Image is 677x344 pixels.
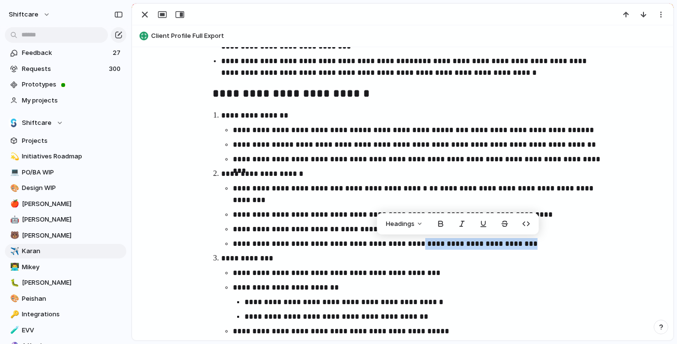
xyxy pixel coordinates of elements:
a: Projects [5,134,126,148]
div: 🎨 [10,293,17,304]
span: Requests [22,64,106,74]
span: [PERSON_NAME] [22,278,123,288]
div: ✈️ [10,246,17,257]
button: 🎨 [9,183,18,193]
a: 🔑Integrations [5,307,126,322]
button: 🐛 [9,278,18,288]
span: Mikey [22,262,123,272]
div: 👨‍💻 [10,261,17,273]
div: 🍎 [10,198,17,209]
a: 🧪EVV [5,323,126,338]
div: 💫 [10,151,17,162]
div: 🎨 [10,183,17,194]
span: Projects [22,136,123,146]
span: Karan [22,246,123,256]
span: 300 [109,64,122,74]
a: 🎨Peishan [5,292,126,306]
button: 🎨 [9,294,18,304]
a: 💫Initiatives Roadmap [5,149,126,164]
a: 🎨Design WIP [5,181,126,195]
span: [PERSON_NAME] [22,215,123,224]
span: Initiatives Roadmap [22,152,123,161]
button: 🤖 [9,215,18,224]
button: 🍎 [9,199,18,209]
a: ✈️Karan [5,244,126,258]
button: ✈️ [9,246,18,256]
a: 🐛[PERSON_NAME] [5,275,126,290]
span: Peishan [22,294,123,304]
div: 🐻 [10,230,17,241]
a: 💻PO/BA WIP [5,165,126,180]
button: Headings [380,216,429,232]
a: Prototypes [5,77,126,92]
button: 💫 [9,152,18,161]
div: 🧪 [10,325,17,336]
span: Design WIP [22,183,123,193]
span: 27 [113,48,122,58]
div: 💻 [10,167,17,178]
span: Shiftcare [22,118,52,128]
a: 👨‍💻Mikey [5,260,126,275]
a: 🐻[PERSON_NAME] [5,228,126,243]
a: 🍎[PERSON_NAME] [5,197,126,211]
button: 🐻 [9,231,18,241]
a: My projects [5,93,126,108]
span: Client Profile Full Export [151,31,669,41]
a: Feedback27 [5,46,126,60]
button: 👨‍💻 [9,262,18,272]
span: [PERSON_NAME] [22,231,123,241]
div: 🤖 [10,214,17,225]
span: shiftcare [9,10,38,19]
button: 💻 [9,168,18,177]
span: [PERSON_NAME] [22,199,123,209]
button: 🧪 [9,326,18,335]
div: 🔑 [10,309,17,320]
button: 🔑 [9,310,18,319]
a: 🤖[PERSON_NAME] [5,212,126,227]
span: Prototypes [22,80,123,89]
span: PO/BA WIP [22,168,123,177]
span: Integrations [22,310,123,319]
span: EVV [22,326,123,335]
a: Requests300 [5,62,126,76]
button: Shiftcare [5,116,126,130]
button: shiftcare [4,7,55,22]
div: 🐛 [10,277,17,289]
button: Client Profile Full Export [137,28,669,44]
span: Headings [386,219,415,229]
span: Feedback [22,48,110,58]
span: My projects [22,96,123,105]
